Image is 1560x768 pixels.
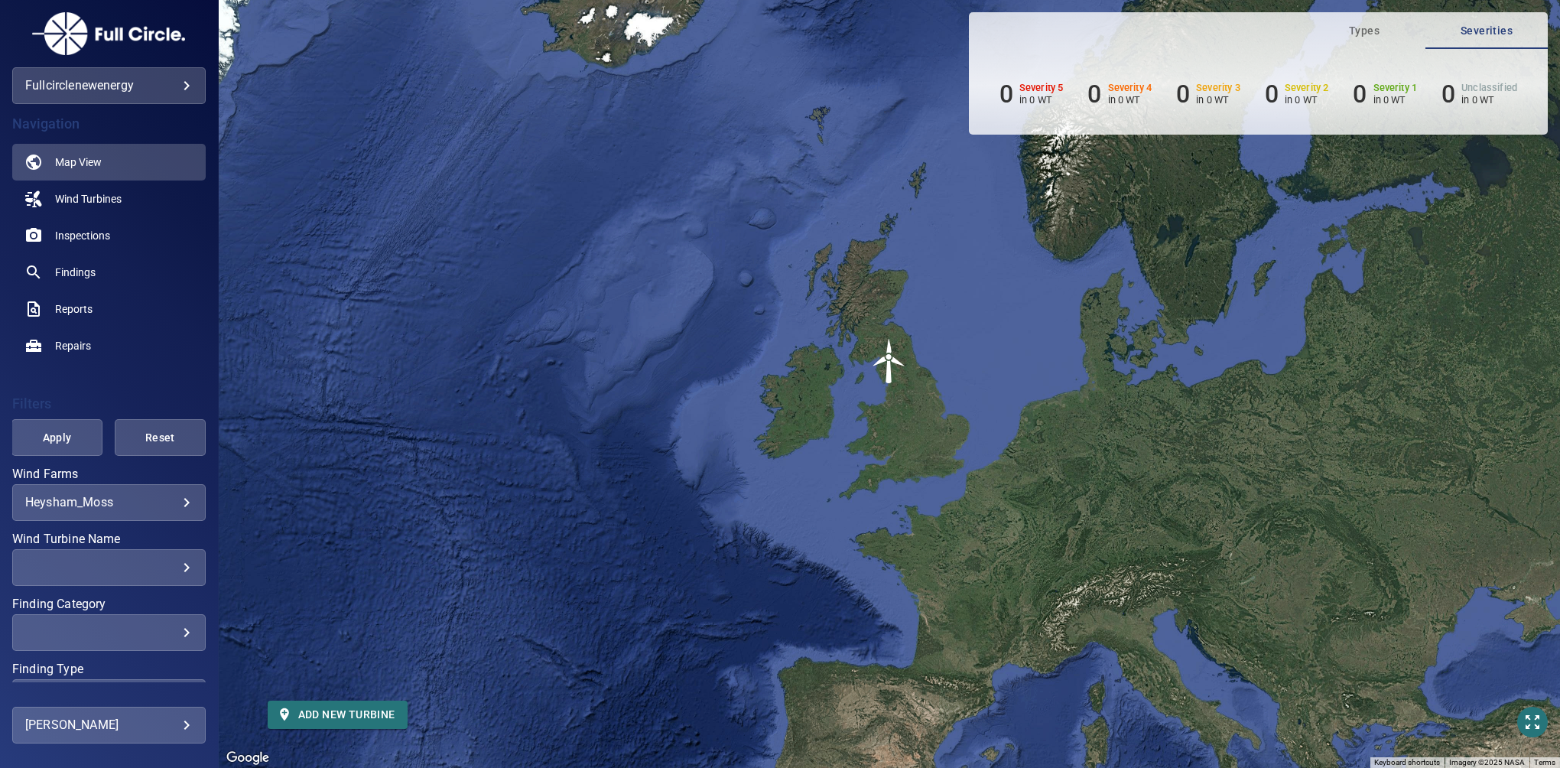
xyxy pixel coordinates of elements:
h4: Filters [12,396,206,412]
button: Add new turbine [268,701,408,729]
a: Terms [1534,758,1555,766]
img: windFarmIcon.svg [866,338,912,384]
h6: 0 [1265,80,1279,109]
div: Heysham_Moss [25,495,193,509]
div: Finding Category [12,614,206,651]
a: findings noActive [12,254,206,291]
a: windturbines noActive [12,181,206,217]
label: Wind Turbine Name [12,533,206,545]
span: Types [1312,21,1416,41]
h6: Severity 1 [1373,83,1418,93]
h4: Navigation [12,116,206,132]
div: Wind Turbine Name [12,549,206,586]
a: inspections noActive [12,217,206,254]
li: Severity 1 [1353,80,1417,109]
label: Finding Type [12,663,206,675]
div: Finding Type [12,679,206,716]
li: Severity 2 [1265,80,1329,109]
h6: Severity 3 [1196,83,1240,93]
span: Add new turbine [280,705,395,724]
h6: Severity 5 [1019,83,1064,93]
p: in 0 WT [1373,94,1418,106]
p: in 0 WT [1108,94,1152,106]
h6: 0 [1353,80,1367,109]
a: repairs noActive [12,327,206,364]
a: Open this area in Google Maps (opens a new window) [223,748,273,768]
a: map active [12,144,206,181]
img: Google [223,748,273,768]
p: in 0 WT [1019,94,1064,106]
p: in 0 WT [1285,94,1329,106]
li: Severity 4 [1087,80,1152,109]
span: Reset [134,428,187,447]
span: Inspections [55,228,110,243]
span: Reports [55,301,93,317]
h6: 0 [999,80,1013,109]
li: Severity Unclassified [1441,80,1517,109]
a: reports noActive [12,291,206,327]
div: fullcirclenewenergy [12,67,206,104]
span: Imagery ©2025 NASA [1449,758,1525,766]
p: in 0 WT [1196,94,1240,106]
span: Repairs [55,338,91,353]
label: Finding Category [12,598,206,610]
label: Wind Farms [12,468,206,480]
h6: 0 [1087,80,1101,109]
span: Wind Turbines [55,191,122,207]
div: [PERSON_NAME] [25,713,193,737]
div: fullcirclenewenergy [25,73,193,98]
img: fullcirclenewenergy-logo [32,12,185,55]
span: Map View [55,155,102,170]
gmp-advanced-marker: T784575 [866,338,912,384]
li: Severity 3 [1176,80,1240,109]
div: Wind Farms [12,484,206,521]
button: Keyboard shortcuts [1374,757,1440,768]
h6: Severity 4 [1108,83,1152,93]
h6: Unclassified [1461,83,1517,93]
span: Findings [55,265,96,280]
span: Apply [31,428,83,447]
p: in 0 WT [1461,94,1517,106]
button: Apply [11,419,102,456]
h6: Severity 2 [1285,83,1329,93]
h6: 0 [1441,80,1455,109]
h6: 0 [1176,80,1190,109]
li: Severity 5 [999,80,1064,109]
span: Severities [1435,21,1539,41]
button: Reset [115,419,206,456]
